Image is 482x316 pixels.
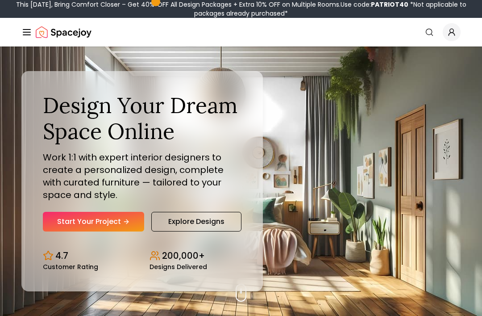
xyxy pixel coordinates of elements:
p: Work 1:1 with expert interior designers to create a personalized design, complete with curated fu... [43,151,241,201]
div: Design stats [43,242,241,270]
small: Designs Delivered [150,264,207,270]
nav: Global [21,18,461,46]
h1: Design Your Dream Space Online [43,93,241,144]
small: Customer Rating [43,264,98,270]
a: Start Your Project [43,212,144,232]
p: 200,000+ [162,249,205,262]
img: Spacejoy Logo [36,23,91,41]
p: 4.7 [55,249,68,262]
a: Spacejoy [36,23,91,41]
a: Explore Designs [151,212,241,232]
